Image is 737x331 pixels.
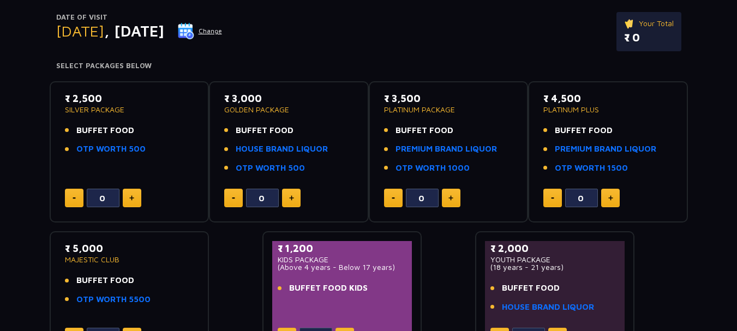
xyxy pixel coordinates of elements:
[289,282,368,294] span: BUFFET FOOD KIDS
[236,124,293,137] span: BUFFET FOOD
[278,256,407,263] p: KIDS PACKAGE
[56,62,681,70] h4: Select Packages Below
[608,195,613,201] img: plus
[76,293,151,306] a: OTP WORTH 5500
[384,106,513,113] p: PLATINUM PACKAGE
[543,91,673,106] p: ₹ 4,500
[177,22,223,40] button: Change
[384,91,513,106] p: ₹ 3,500
[555,124,613,137] span: BUFFET FOOD
[448,195,453,201] img: plus
[73,197,76,199] img: minus
[396,162,470,174] a: OTP WORTH 1000
[224,91,353,106] p: ₹ 3,000
[624,17,636,29] img: ticket
[232,197,235,199] img: minus
[65,106,194,113] p: SILVER PACKAGE
[278,241,407,256] p: ₹ 1,200
[76,124,134,137] span: BUFFET FOOD
[236,143,328,155] a: HOUSE BRAND LIQUOR
[76,274,134,287] span: BUFFET FOOD
[65,241,194,256] p: ₹ 5,000
[502,282,560,294] span: BUFFET FOOD
[65,91,194,106] p: ₹ 2,500
[624,17,674,29] p: Your Total
[396,124,453,137] span: BUFFET FOOD
[396,143,497,155] a: PREMIUM BRAND LIQUOR
[289,195,294,201] img: plus
[129,195,134,201] img: plus
[104,22,164,40] span: , [DATE]
[555,162,628,174] a: OTP WORTH 1500
[56,12,223,23] p: Date of Visit
[224,106,353,113] p: GOLDEN PACKAGE
[76,143,146,155] a: OTP WORTH 500
[490,256,620,263] p: YOUTH PACKAGE
[543,106,673,113] p: PLATINUM PLUS
[551,197,554,199] img: minus
[392,197,395,199] img: minus
[502,301,594,314] a: HOUSE BRAND LIQUOR
[490,241,620,256] p: ₹ 2,000
[555,143,656,155] a: PREMIUM BRAND LIQUOR
[278,263,407,271] p: (Above 4 years - Below 17 years)
[236,162,305,174] a: OTP WORTH 500
[56,22,104,40] span: [DATE]
[490,263,620,271] p: (18 years - 21 years)
[624,29,674,46] p: ₹ 0
[65,256,194,263] p: MAJESTIC CLUB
